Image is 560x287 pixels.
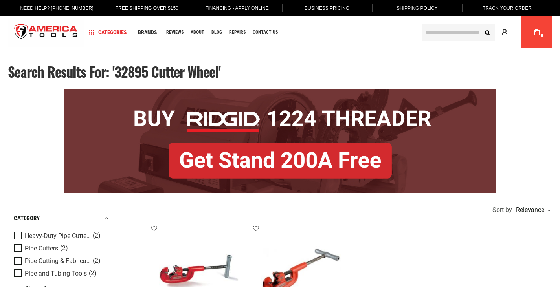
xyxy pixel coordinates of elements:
a: store logo [8,18,84,47]
img: BOGO: Buy RIDGID® 1224 Threader, Get Stand 200A Free! [64,89,496,193]
img: America Tools [8,18,84,47]
a: Repairs [226,27,249,38]
span: Brands [138,29,157,35]
a: About [187,27,208,38]
a: Pipe Cutting & Fabrication (2) [14,257,108,265]
div: category [14,213,110,224]
a: Heavy-Duty Pipe Cutters (2) [14,232,108,240]
span: (2) [93,232,101,239]
span: Pipe Cutters [25,245,58,252]
span: Sort by [492,207,512,213]
span: (2) [93,258,101,264]
a: BOGO: Buy RIDGID® 1224 Threader, Get Stand 200A Free! [64,89,496,95]
a: Categories [86,27,130,38]
a: Reviews [163,27,187,38]
a: 0 [529,16,544,48]
span: Contact Us [253,30,278,35]
div: Relevance [514,207,550,213]
span: Pipe Cutting & Fabrication [25,258,91,265]
span: (2) [89,270,97,277]
a: Brands [134,27,161,38]
span: 0 [541,33,543,38]
span: Reviews [166,30,184,35]
a: Pipe and Tubing Tools (2) [14,269,108,278]
button: Search [480,25,495,40]
span: Search results for: '32895 cutter wheel' [8,61,220,82]
span: Blog [211,30,222,35]
a: Pipe Cutters (2) [14,244,108,253]
span: (2) [60,245,68,252]
span: Categories [89,29,127,35]
span: About [191,30,204,35]
span: Shipping Policy [397,5,438,11]
a: Contact Us [249,27,281,38]
a: Blog [208,27,226,38]
span: Heavy-Duty Pipe Cutters [25,232,91,239]
span: Repairs [229,30,246,35]
span: Pipe and Tubing Tools [25,270,87,277]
